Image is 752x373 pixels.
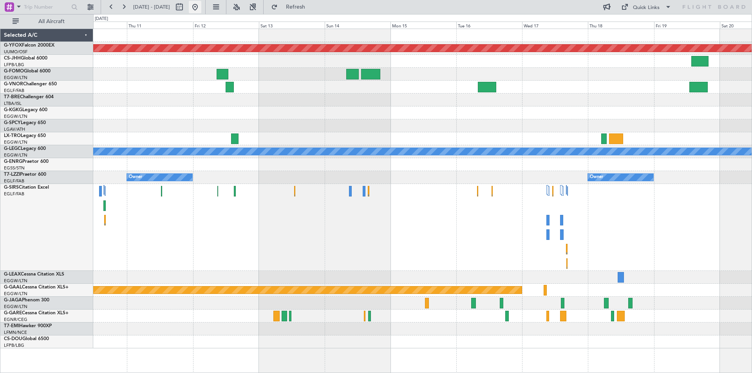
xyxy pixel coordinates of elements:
[4,272,64,277] a: G-LEAXCessna Citation XLS
[4,82,57,86] a: G-VNORChallenger 650
[4,337,22,341] span: CS-DOU
[4,108,47,112] a: G-KGKGLegacy 600
[95,16,108,22] div: [DATE]
[4,121,46,125] a: G-SPCYLegacy 650
[588,22,654,29] div: Thu 18
[4,172,46,177] a: T7-LZZIPraetor 600
[4,82,23,86] span: G-VNOR
[4,95,20,99] span: T7-BRE
[279,4,312,10] span: Refresh
[4,278,27,284] a: EGGW/LTN
[127,22,193,29] div: Thu 11
[4,146,46,151] a: G-LEGCLegacy 600
[4,324,19,328] span: T7-EMI
[4,159,22,164] span: G-ENRG
[590,171,603,183] div: Owner
[133,4,170,11] span: [DATE] - [DATE]
[4,49,27,55] a: UUMO/OSF
[4,69,51,74] a: G-FOMOGlobal 6000
[4,311,69,315] a: G-GARECessna Citation XLS+
[4,185,49,190] a: G-SIRSCitation Excel
[4,43,22,48] span: G-YFOX
[633,4,660,12] div: Quick Links
[654,22,720,29] div: Fri 19
[4,114,27,119] a: EGGW/LTN
[4,152,27,158] a: EGGW/LTN
[24,1,69,13] input: Trip Number
[4,311,22,315] span: G-GARE
[61,22,127,29] div: Wed 10
[325,22,390,29] div: Sun 14
[4,298,49,303] a: G-JAGAPhenom 300
[4,56,47,61] a: CS-JHHGlobal 6000
[4,133,46,138] a: LX-TROLegacy 650
[4,101,22,106] a: LTBA/ISL
[4,108,22,112] span: G-KGKG
[4,285,69,290] a: G-GAALCessna Citation XLS+
[4,121,21,125] span: G-SPCY
[4,185,19,190] span: G-SIRS
[4,178,24,184] a: EGLF/FAB
[4,324,52,328] a: T7-EMIHawker 900XP
[4,133,21,138] span: LX-TRO
[4,126,25,132] a: LGAV/ATH
[4,159,49,164] a: G-ENRGPraetor 600
[20,19,83,24] span: All Aircraft
[193,22,259,29] div: Fri 12
[268,1,315,13] button: Refresh
[9,15,85,28] button: All Aircraft
[4,298,22,303] span: G-JAGA
[4,272,21,277] span: G-LEAX
[4,139,27,145] a: EGGW/LTN
[4,165,25,171] a: EGSS/STN
[4,191,24,197] a: EGLF/FAB
[4,88,24,94] a: EGLF/FAB
[4,75,27,81] a: EGGW/LTN
[4,285,22,290] span: G-GAAL
[259,22,325,29] div: Sat 13
[4,146,21,151] span: G-LEGC
[4,95,54,99] a: T7-BREChallenger 604
[4,62,24,68] a: LFPB/LBG
[390,22,456,29] div: Mon 15
[4,330,27,335] a: LFMN/NCE
[4,317,27,323] a: EGNR/CEG
[4,304,27,310] a: EGGW/LTN
[4,69,24,74] span: G-FOMO
[4,43,54,48] a: G-YFOXFalcon 2000EX
[4,337,49,341] a: CS-DOUGlobal 6500
[4,56,21,61] span: CS-JHH
[4,291,27,297] a: EGGW/LTN
[4,172,20,177] span: T7-LZZI
[129,171,142,183] div: Owner
[522,22,588,29] div: Wed 17
[456,22,522,29] div: Tue 16
[617,1,675,13] button: Quick Links
[4,342,24,348] a: LFPB/LBG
